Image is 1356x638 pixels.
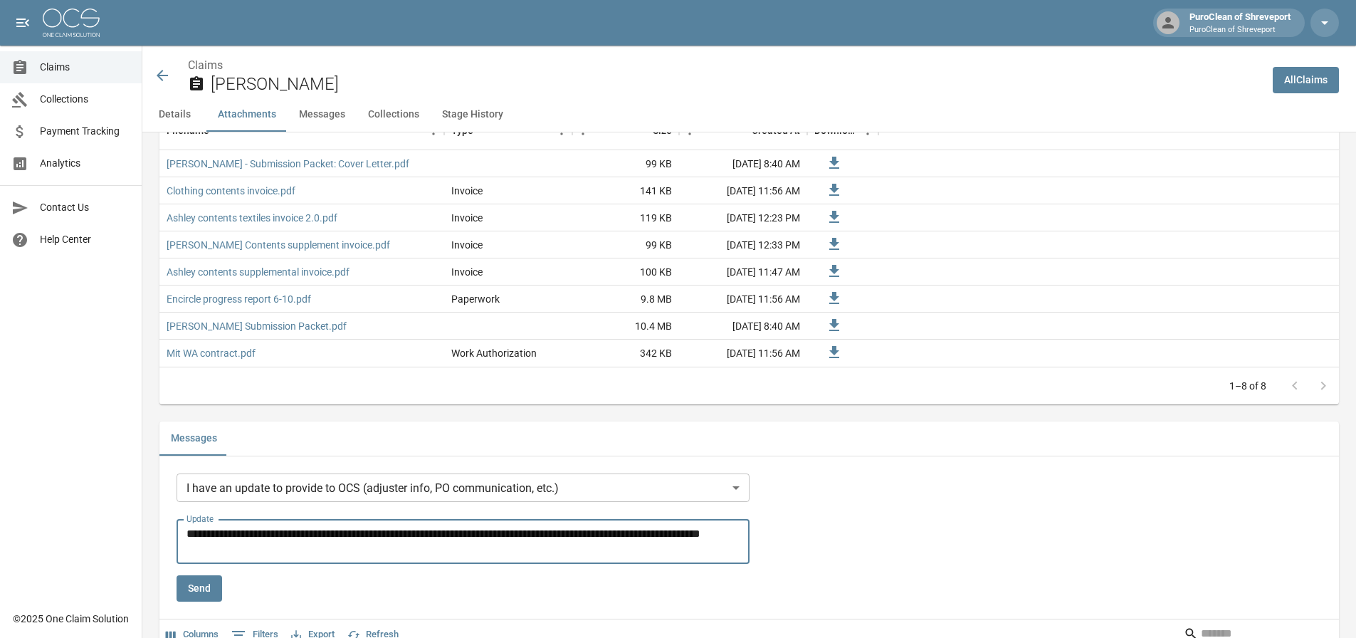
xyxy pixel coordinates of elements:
[13,612,129,626] div: © 2025 One Claim Solution
[1184,10,1296,36] div: PuroClean of Shreveport
[159,422,1339,456] div: related-list tabs
[451,211,483,225] div: Invoice
[40,200,130,215] span: Contact Us
[142,98,206,132] button: Details
[177,575,222,602] button: Send
[572,286,679,313] div: 9.8 MB
[186,513,214,525] label: Update
[451,238,483,252] div: Invoice
[431,98,515,132] button: Stage History
[451,292,500,306] div: Paperwork
[142,98,1356,132] div: anchor tabs
[40,60,130,75] span: Claims
[167,211,337,225] a: Ashley contents textiles invoice 2.0.pdf
[1273,67,1339,93] a: AllClaims
[43,9,100,37] img: ocs-logo-white-transparent.png
[679,177,807,204] div: [DATE] 11:56 AM
[679,150,807,177] div: [DATE] 8:40 AM
[357,98,431,132] button: Collections
[572,150,679,177] div: 99 KB
[679,204,807,231] div: [DATE] 12:23 PM
[167,319,347,333] a: [PERSON_NAME] Submission Packet.pdf
[167,346,256,360] a: Mit WA contract.pdf
[1229,379,1266,393] p: 1–8 of 8
[188,58,223,72] a: Claims
[451,184,483,198] div: Invoice
[679,340,807,367] div: [DATE] 11:56 AM
[572,231,679,258] div: 99 KB
[679,286,807,313] div: [DATE] 11:56 AM
[679,313,807,340] div: [DATE] 8:40 AM
[40,124,130,139] span: Payment Tracking
[40,92,130,107] span: Collections
[177,474,750,502] div: I have an update to provide to OCS (adjuster info, PO communication, etc.)
[1189,24,1291,36] p: PuroClean of Shreveport
[451,265,483,279] div: Invoice
[572,313,679,340] div: 10.4 MB
[572,340,679,367] div: 342 KB
[572,258,679,286] div: 100 KB
[159,422,228,456] button: Messages
[167,157,409,171] a: [PERSON_NAME] - Submission Packet: Cover Letter.pdf
[188,57,1261,74] nav: breadcrumb
[40,156,130,171] span: Analytics
[206,98,288,132] button: Attachments
[451,346,537,360] div: Work Authorization
[167,184,295,198] a: Clothing contents invoice.pdf
[679,258,807,286] div: [DATE] 11:47 AM
[40,232,130,247] span: Help Center
[167,292,311,306] a: Encircle progress report 6-10.pdf
[679,231,807,258] div: [DATE] 12:33 PM
[167,265,349,279] a: Ashley contents supplemental invoice.pdf
[288,98,357,132] button: Messages
[211,74,1261,95] h2: [PERSON_NAME]
[572,204,679,231] div: 119 KB
[572,177,679,204] div: 141 KB
[9,9,37,37] button: open drawer
[167,238,390,252] a: [PERSON_NAME] Contents supplement invoice.pdf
